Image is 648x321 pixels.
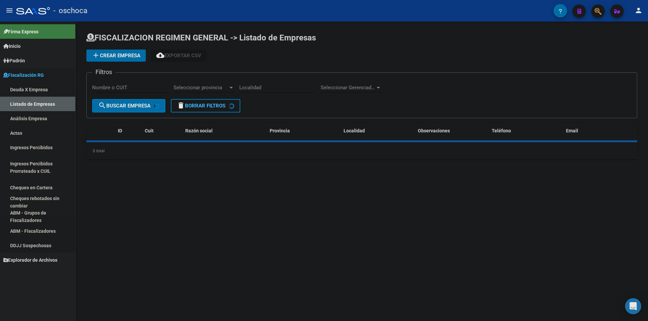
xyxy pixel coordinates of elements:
[92,51,100,59] mat-icon: add
[86,142,637,159] div: 0 total
[142,124,183,138] datatable-header-cell: Cuit
[5,6,13,14] mat-icon: menu
[267,124,341,138] datatable-header-cell: Provincia
[3,57,25,64] span: Padrón
[86,33,316,42] span: FISCALIZACION REGIMEN GENERAL -> Listado de Empresas
[625,298,641,314] div: Open Intercom Messenger
[183,124,267,138] datatable-header-cell: Razón social
[344,128,365,133] span: Localidad
[566,128,578,133] span: Email
[151,50,207,62] button: Exportar CSV
[321,85,375,91] span: Seleccionar Gerenciador
[3,42,21,50] span: Inicio
[492,128,511,133] span: Teléfono
[177,101,185,109] mat-icon: delete
[156,51,164,59] mat-icon: cloud_download
[92,53,140,59] span: Crear Empresa
[98,103,151,109] span: Buscar Empresa
[98,101,106,109] mat-icon: search
[53,3,87,18] span: - oschoca
[341,124,415,138] datatable-header-cell: Localidad
[115,124,142,138] datatable-header-cell: ID
[270,128,290,133] span: Provincia
[415,124,489,138] datatable-header-cell: Observaciones
[563,124,637,138] datatable-header-cell: Email
[145,128,154,133] span: Cuit
[92,99,165,113] button: Buscar Empresa
[489,124,563,138] datatable-header-cell: Teléfono
[171,99,240,113] button: Borrar Filtros
[3,71,44,79] span: Fiscalización RG
[185,128,213,133] span: Razón social
[86,50,146,62] button: Crear Empresa
[118,128,122,133] span: ID
[418,128,450,133] span: Observaciones
[634,6,643,14] mat-icon: person
[173,85,228,91] span: Seleccionar provincia
[3,256,57,264] span: Explorador de Archivos
[177,103,225,109] span: Borrar Filtros
[156,53,201,59] span: Exportar CSV
[92,67,115,77] h3: Filtros
[3,28,38,35] span: Firma Express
